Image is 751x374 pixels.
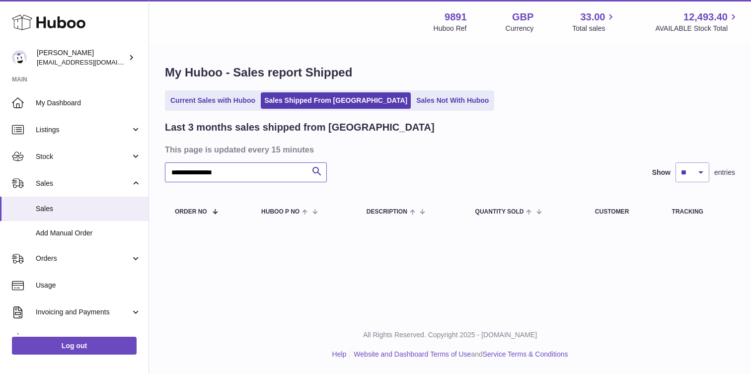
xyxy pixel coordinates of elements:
p: All Rights Reserved. Copyright 2025 - [DOMAIN_NAME] [157,330,743,340]
span: Sales [36,179,131,188]
span: Total sales [572,24,616,33]
h2: Last 3 months sales shipped from [GEOGRAPHIC_DATA] [165,121,435,134]
span: Add Manual Order [36,228,141,238]
span: AVAILABLE Stock Total [655,24,739,33]
span: Listings [36,125,131,135]
span: Sales [36,204,141,214]
span: Invoicing and Payments [36,307,131,317]
a: Website and Dashboard Terms of Use [354,350,471,358]
a: Sales Not With Huboo [413,92,492,109]
div: Currency [506,24,534,33]
h3: This page is updated every 15 minutes [165,144,733,155]
div: [PERSON_NAME] [37,48,126,67]
a: Sales Shipped From [GEOGRAPHIC_DATA] [261,92,411,109]
span: Usage [36,281,141,290]
span: Stock [36,152,131,161]
span: Orders [36,254,131,263]
span: My Dashboard [36,98,141,108]
div: Huboo Ref [434,24,467,33]
strong: GBP [512,10,533,24]
img: ro@thebitterclub.co.uk [12,50,27,65]
span: Order No [175,209,207,215]
span: Quantity Sold [475,209,524,215]
span: 33.00 [580,10,605,24]
h1: My Huboo - Sales report Shipped [165,65,735,80]
span: 12,493.40 [683,10,728,24]
strong: 9891 [445,10,467,24]
li: and [350,350,568,359]
span: Huboo P no [261,209,300,215]
span: entries [714,168,735,177]
a: 33.00 Total sales [572,10,616,33]
label: Show [652,168,671,177]
span: Description [367,209,407,215]
a: Current Sales with Huboo [167,92,259,109]
a: 12,493.40 AVAILABLE Stock Total [655,10,739,33]
span: [EMAIL_ADDRESS][DOMAIN_NAME] [37,58,146,66]
a: Log out [12,337,137,355]
a: Service Terms & Conditions [483,350,568,358]
div: Tracking [672,209,725,215]
div: Customer [595,209,652,215]
a: Help [332,350,347,358]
